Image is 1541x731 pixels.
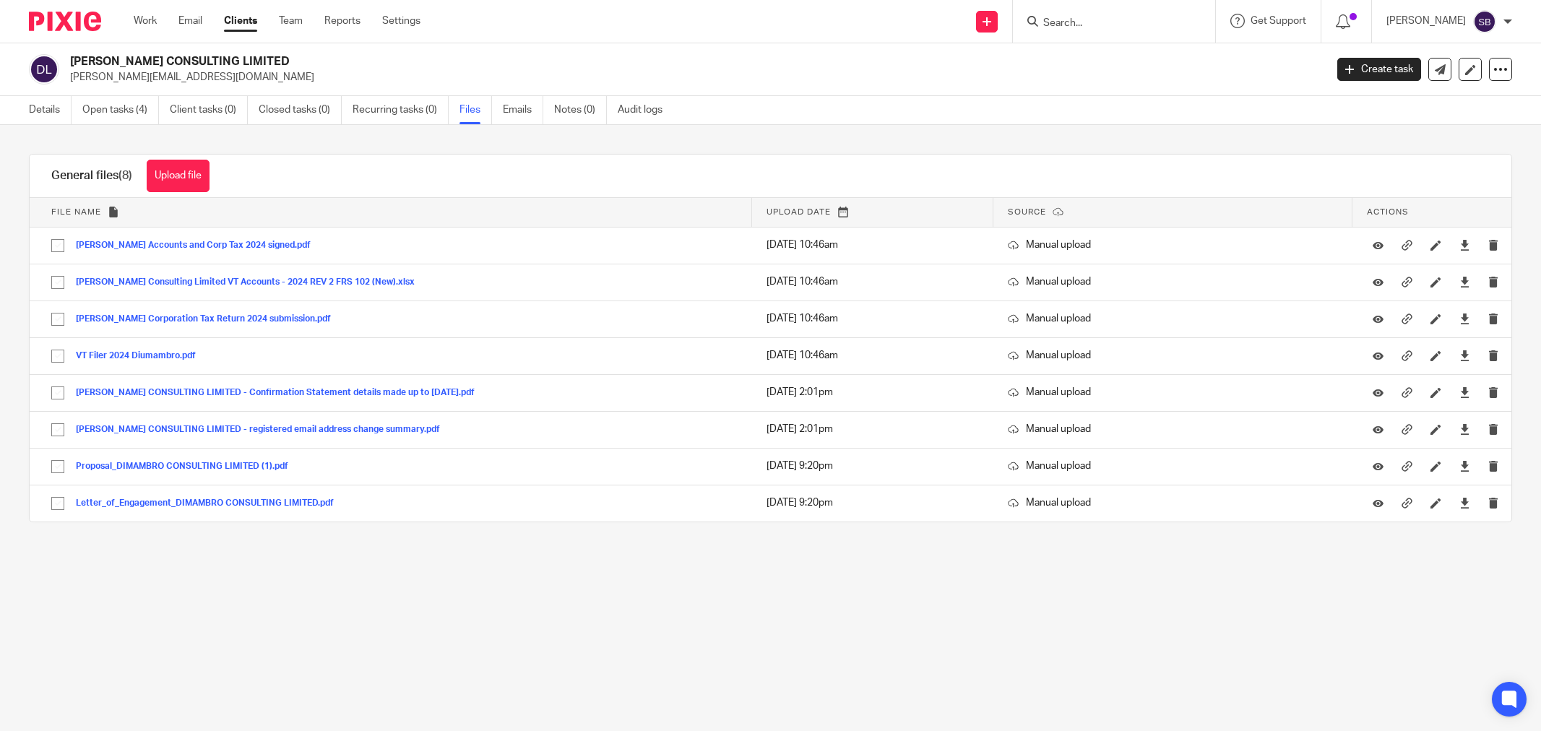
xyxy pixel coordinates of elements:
span: Get Support [1251,16,1306,26]
h1: General files [51,168,132,183]
input: Select [44,342,72,370]
p: [PERSON_NAME] [1386,14,1466,28]
button: [PERSON_NAME] Corporation Tax Return 2024 submission.pdf [76,314,342,324]
a: Team [279,14,303,28]
p: [DATE] 10:46am [767,274,979,289]
p: [DATE] 10:46am [767,238,979,252]
button: [PERSON_NAME] Accounts and Corp Tax 2024 signed.pdf [76,241,321,251]
button: Proposal_DIMAMBRO CONSULTING LIMITED (1).pdf [76,462,299,472]
a: Download [1459,496,1470,510]
span: (8) [118,170,132,181]
a: Settings [382,14,420,28]
button: [PERSON_NAME] CONSULTING LIMITED - registered email address change summary.pdf [76,425,451,435]
p: Manual upload [1008,311,1338,326]
a: Create task [1337,58,1421,81]
span: File name [51,208,101,216]
a: Open tasks (4) [82,96,159,124]
a: Notes (0) [554,96,607,124]
h2: [PERSON_NAME] CONSULTING LIMITED [70,54,1066,69]
a: Emails [503,96,543,124]
a: Closed tasks (0) [259,96,342,124]
input: Select [44,306,72,333]
img: svg%3E [29,54,59,85]
p: [PERSON_NAME][EMAIL_ADDRESS][DOMAIN_NAME] [70,70,1316,85]
input: Select [44,232,72,259]
p: Manual upload [1008,496,1338,510]
a: Email [178,14,202,28]
a: Work [134,14,157,28]
p: [DATE] 9:20pm [767,496,979,510]
p: [DATE] 10:46am [767,348,979,363]
img: svg%3E [1473,10,1496,33]
button: VT Filer 2024 Diumambro.pdf [76,351,207,361]
a: Files [459,96,492,124]
button: Letter_of_Engagement_DIMAMBRO CONSULTING LIMITED.pdf [76,498,345,509]
p: Manual upload [1008,348,1338,363]
a: Download [1459,238,1470,252]
p: Manual upload [1008,422,1338,436]
a: Reports [324,14,361,28]
button: [PERSON_NAME] CONSULTING LIMITED - Confirmation Statement details made up to [DATE].pdf [76,388,485,398]
p: Manual upload [1008,238,1338,252]
span: Actions [1367,208,1409,216]
input: Search [1042,17,1172,30]
a: Client tasks (0) [170,96,248,124]
a: Clients [224,14,257,28]
input: Select [44,490,72,517]
a: Download [1459,422,1470,436]
img: Pixie [29,12,101,31]
p: Manual upload [1008,385,1338,399]
a: Download [1459,274,1470,289]
input: Select [44,453,72,480]
p: [DATE] 2:01pm [767,385,979,399]
p: Manual upload [1008,274,1338,289]
button: [PERSON_NAME] Consulting Limited VT Accounts - 2024 REV 2 FRS 102 (New).xlsx [76,277,426,287]
input: Select [44,269,72,296]
p: Manual upload [1008,459,1338,473]
input: Select [44,416,72,444]
p: [DATE] 10:46am [767,311,979,326]
a: Audit logs [618,96,673,124]
p: [DATE] 9:20pm [767,459,979,473]
span: Upload date [767,208,831,216]
p: [DATE] 2:01pm [767,422,979,436]
a: Download [1459,311,1470,326]
button: Upload file [147,160,210,192]
a: Download [1459,385,1470,399]
a: Download [1459,459,1470,473]
a: Recurring tasks (0) [353,96,449,124]
input: Select [44,379,72,407]
a: Download [1459,348,1470,363]
span: Source [1008,208,1046,216]
a: Details [29,96,72,124]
